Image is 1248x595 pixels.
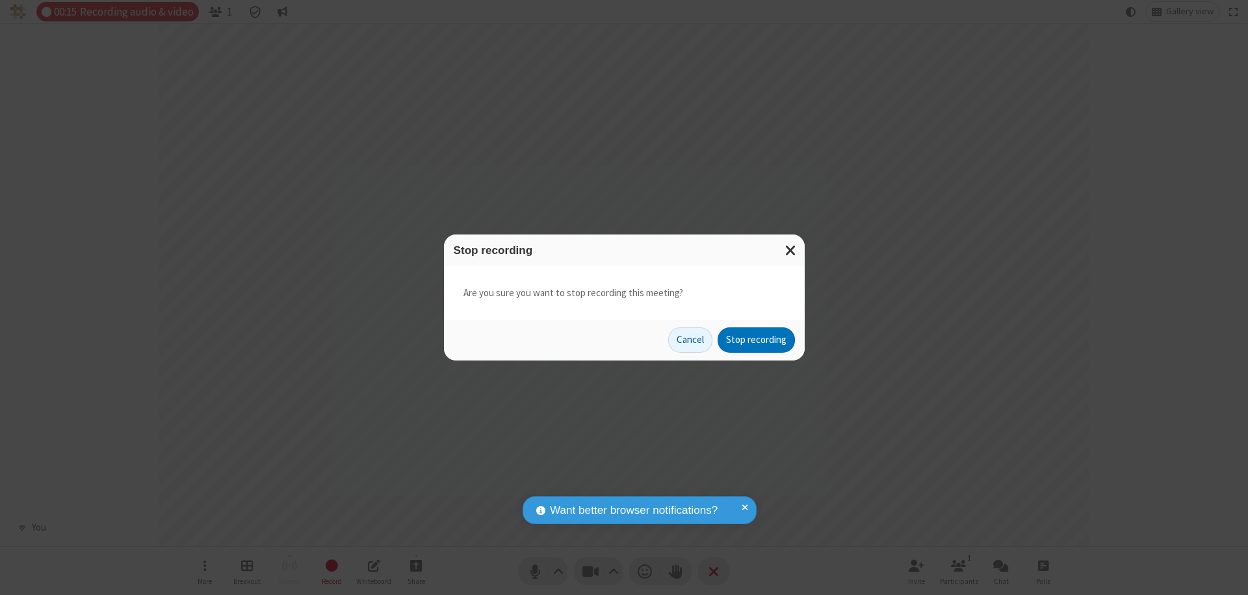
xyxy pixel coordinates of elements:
button: Cancel [668,327,712,353]
button: Stop recording [718,327,795,353]
div: Are you sure you want to stop recording this meeting? [444,266,805,320]
button: Close modal [777,234,805,266]
span: Want better browser notifications? [550,502,718,519]
h3: Stop recording [454,244,795,257]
